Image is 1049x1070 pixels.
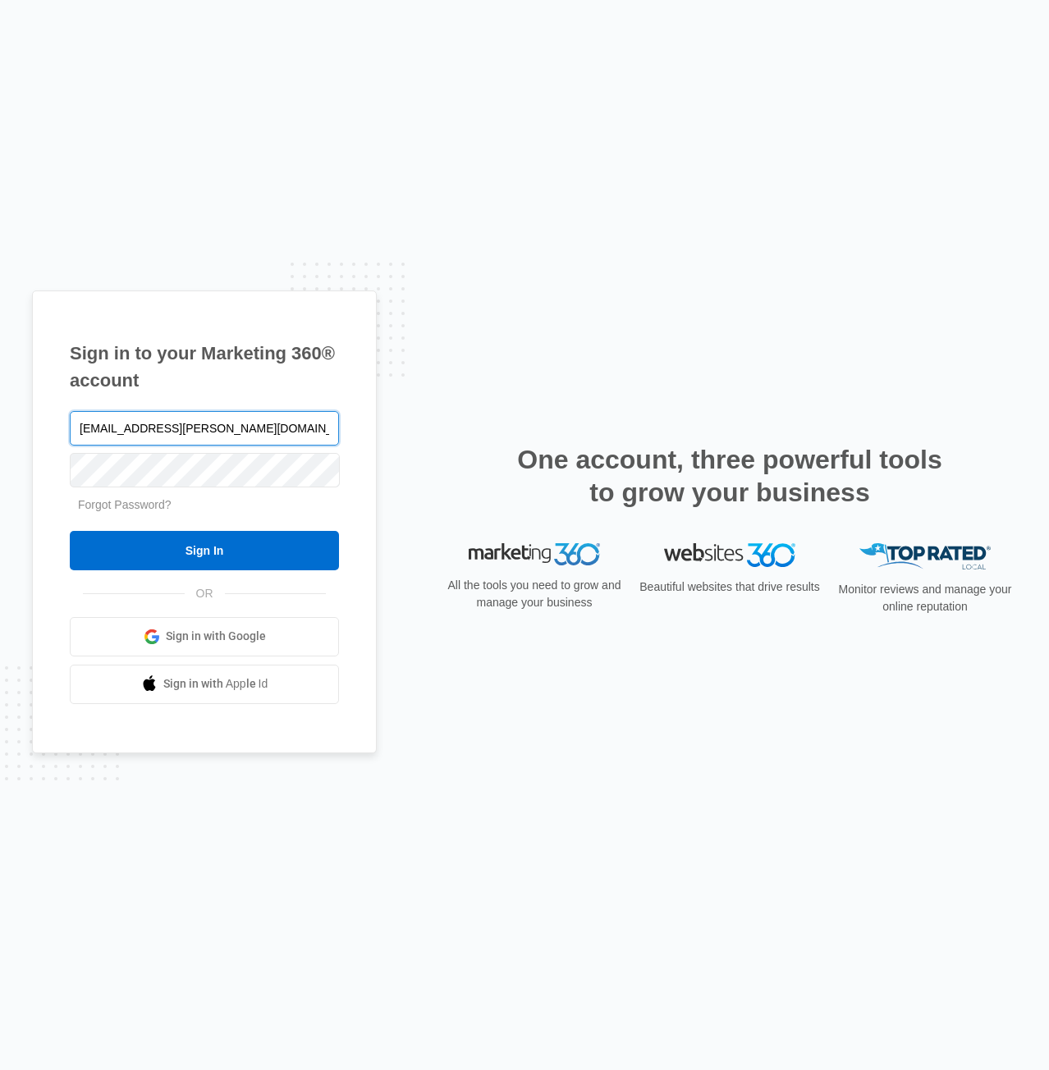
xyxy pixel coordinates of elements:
[638,578,822,596] p: Beautiful websites that drive results
[166,628,266,645] span: Sign in with Google
[512,443,947,509] h2: One account, three powerful tools to grow your business
[469,543,600,566] img: Marketing 360
[70,340,339,394] h1: Sign in to your Marketing 360® account
[78,498,172,511] a: Forgot Password?
[185,585,225,602] span: OR
[442,577,626,611] p: All the tools you need to grow and manage your business
[163,675,268,693] span: Sign in with Apple Id
[664,543,795,567] img: Websites 360
[70,665,339,704] a: Sign in with Apple Id
[70,531,339,570] input: Sign In
[833,581,1017,615] p: Monitor reviews and manage your online reputation
[70,617,339,656] a: Sign in with Google
[70,411,339,446] input: Email
[859,543,991,570] img: Top Rated Local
